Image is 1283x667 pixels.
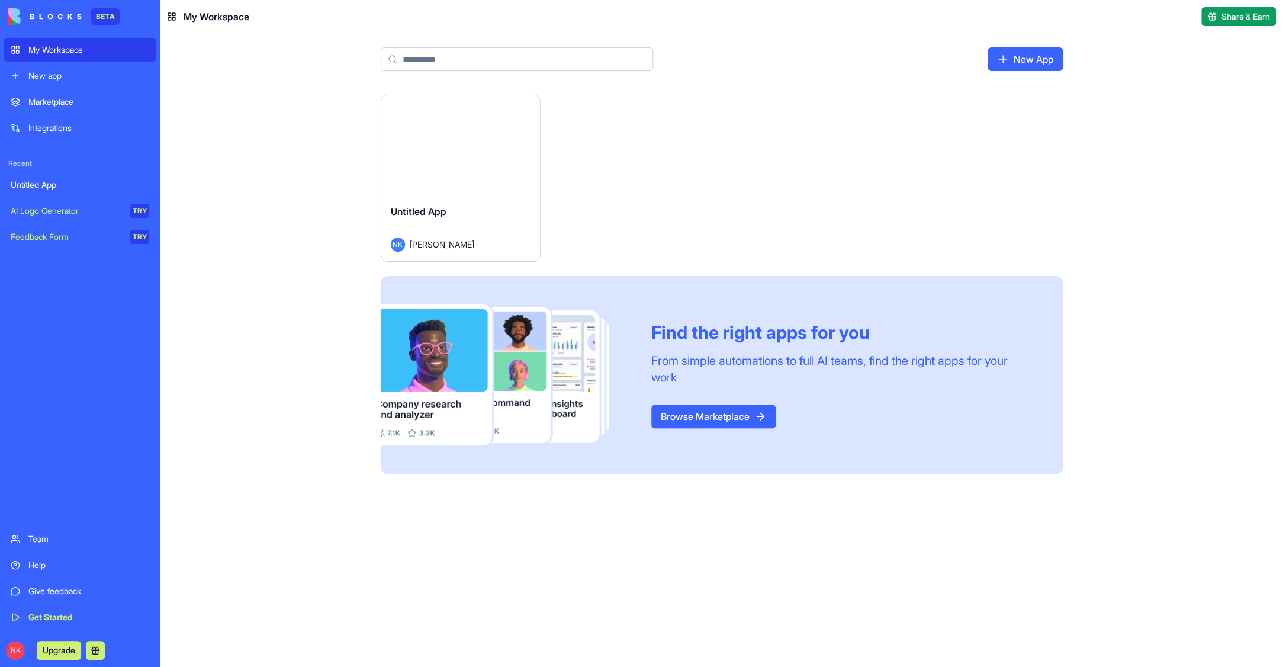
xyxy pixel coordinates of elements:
[391,238,405,252] span: NK
[1201,7,1276,26] button: Share & Earn
[1221,11,1270,23] span: Share & Earn
[28,122,149,134] div: Integrations
[28,70,149,82] div: New app
[391,206,446,217] span: Untitled App
[8,8,120,25] a: BETA
[381,304,632,446] img: Frame_181_egmpey.png
[28,44,149,56] div: My Workspace
[28,611,149,623] div: Get Started
[37,641,81,660] button: Upgrade
[11,231,122,243] div: Feedback Form
[28,559,149,571] div: Help
[651,352,1034,386] div: From simple automations to full AI teams, find the right apps for your work
[4,159,156,168] span: Recent
[11,179,149,191] div: Untitled App
[988,47,1063,71] a: New App
[4,90,156,114] a: Marketplace
[4,64,156,88] a: New app
[37,644,81,656] a: Upgrade
[130,204,149,218] div: TRY
[4,38,156,62] a: My Workspace
[8,8,82,25] img: logo
[4,173,156,197] a: Untitled App
[651,322,1034,343] div: Find the right apps for you
[91,8,120,25] div: BETA
[11,205,122,217] div: AI Logo Generator
[4,527,156,551] a: Team
[28,585,149,597] div: Give feedback
[4,116,156,140] a: Integrations
[130,230,149,244] div: TRY
[184,9,249,24] span: My Workspace
[28,533,149,545] div: Team
[4,579,156,603] a: Give feedback
[28,96,149,108] div: Marketplace
[651,405,776,428] a: Browse Marketplace
[4,605,156,629] a: Get Started
[410,238,474,251] span: [PERSON_NAME]
[4,553,156,577] a: Help
[4,199,156,223] a: AI Logo GeneratorTRY
[381,95,541,262] a: Untitled AppNK[PERSON_NAME]
[6,641,25,660] span: NK
[4,225,156,249] a: Feedback FormTRY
